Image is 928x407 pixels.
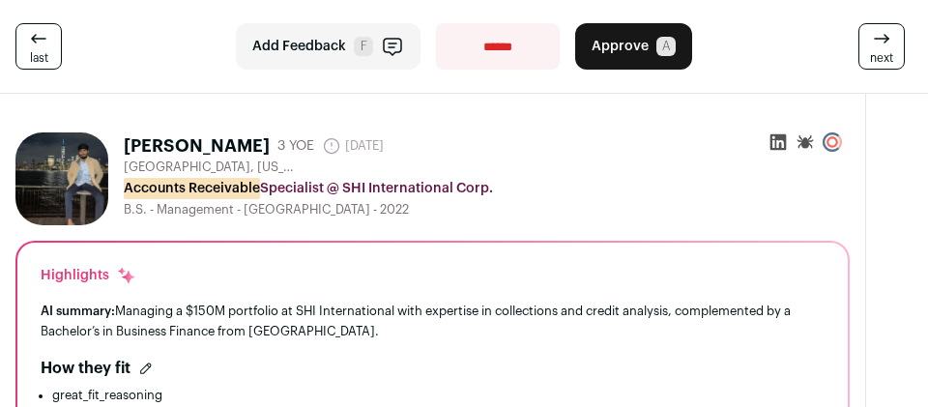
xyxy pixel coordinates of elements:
a: next [858,23,905,70]
li: great_fit_reasoning [52,388,825,403]
button: Approve A [575,23,692,70]
span: AI summary: [41,305,115,317]
div: Specialist @ SHI International Corp. [124,179,850,198]
span: next [870,50,893,66]
h1: [PERSON_NAME] [124,132,270,160]
span: Add Feedback [252,37,346,56]
div: Highlights [41,266,136,285]
span: last [30,50,48,66]
div: B.S. - Management - [GEOGRAPHIC_DATA] - 2022 [124,202,850,218]
h2: How they fit [41,357,130,380]
span: [GEOGRAPHIC_DATA], [US_STATE], [GEOGRAPHIC_DATA] [124,160,298,175]
span: [DATE] [322,136,384,156]
mark: Accounts Receivable [124,178,260,199]
div: 3 YOE [277,136,314,156]
span: F [354,37,373,56]
button: Add Feedback F [236,23,420,70]
span: Approve [592,37,649,56]
a: last [15,23,62,70]
div: Managing a $150M portfolio at SHI International with expertise in collections and credit analysis... [41,301,825,341]
img: 9b128d4cdd510f977b2e956cbacbfef7ad1eae5ad40a80f1d94a44e9a3758258.jpg [15,132,108,225]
